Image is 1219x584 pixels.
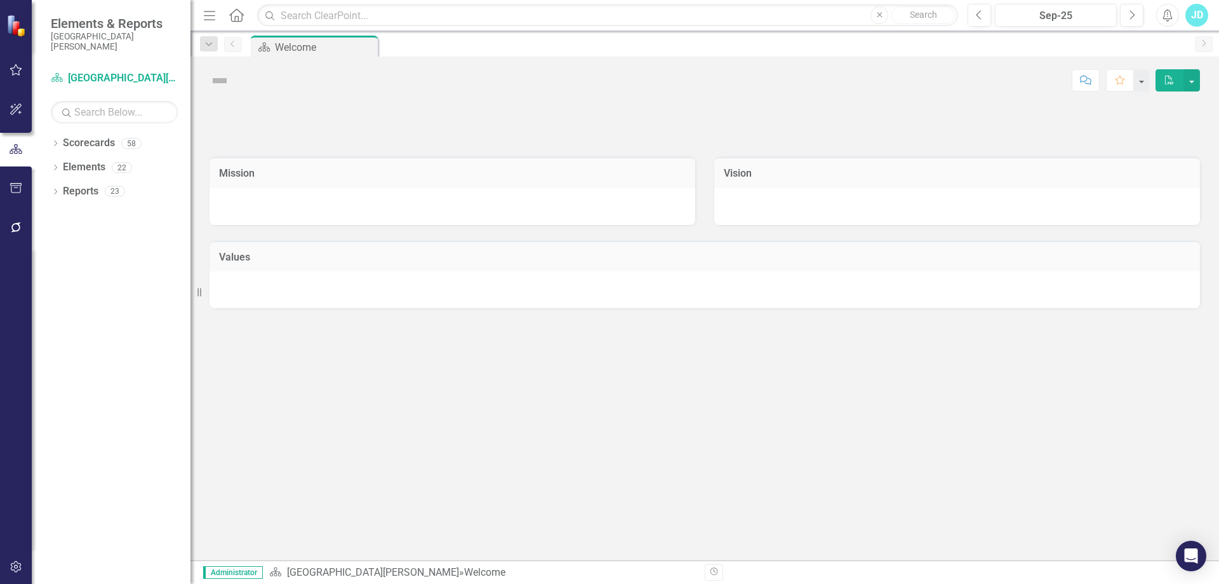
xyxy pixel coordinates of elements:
div: Open Intercom Messenger [1176,541,1206,571]
a: [GEOGRAPHIC_DATA][PERSON_NAME] [287,566,459,578]
span: Search [910,10,937,20]
input: Search Below... [51,101,178,123]
button: Search [891,6,955,24]
span: Administrator [203,566,263,579]
img: ClearPoint Strategy [6,14,29,36]
div: Welcome [275,39,375,55]
span: Elements & Reports [51,16,178,31]
small: [GEOGRAPHIC_DATA][PERSON_NAME] [51,31,178,52]
img: Not Defined [210,71,230,91]
h3: Mission [219,168,686,179]
h3: Values [219,252,1190,263]
div: Welcome [464,566,505,578]
div: 23 [105,186,125,197]
a: Reports [63,184,98,199]
a: Scorecards [63,136,115,151]
div: Sep-25 [999,8,1112,24]
div: 22 [112,162,132,173]
a: [GEOGRAPHIC_DATA][PERSON_NAME] [51,71,178,86]
button: JD [1185,4,1208,27]
div: 58 [121,138,142,149]
h3: Vision [724,168,1190,179]
button: Sep-25 [995,4,1117,27]
a: Elements [63,160,105,175]
div: » [269,566,695,580]
input: Search ClearPoint... [257,4,958,27]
